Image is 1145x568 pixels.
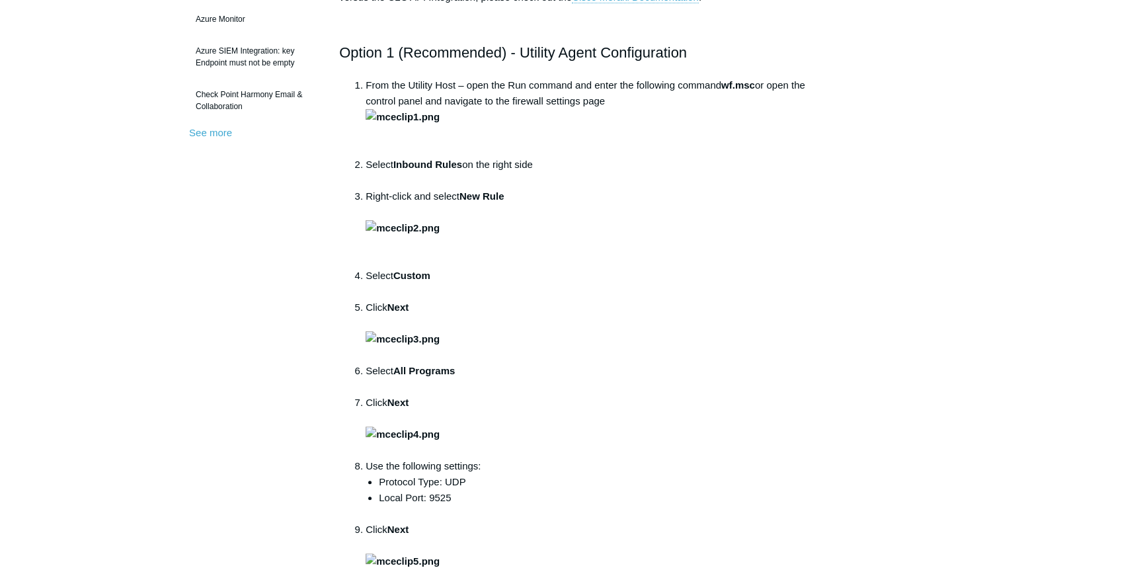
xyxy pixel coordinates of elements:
li: Local Port: 9525 [379,490,806,522]
a: Check Point Harmony Email & Collaboration [189,82,319,119]
li: Protocol Type: UDP [379,474,806,490]
img: mceclip1.png [366,109,440,125]
strong: All Programs [393,365,455,376]
li: From the Utility Host – open the Run command and enter the following command or open the control ... [366,77,806,157]
a: See more [189,127,232,138]
img: mceclip2.png [366,220,440,236]
li: Click [366,395,806,458]
li: Click [366,300,806,363]
li: Use the following settings: [366,458,806,522]
strong: Next [366,397,440,440]
img: mceclip3.png [366,331,440,347]
li: Right-click and select [366,188,806,268]
li: Select [366,363,806,395]
strong: Next [366,302,440,345]
a: Azure SIEM Integration: key Endpoint must not be empty [189,38,319,75]
strong: wf.msc [721,79,755,91]
li: Select [366,268,806,300]
strong: Next [366,524,440,567]
li: Select on the right side [366,157,806,188]
img: mceclip4.png [366,426,440,442]
strong: Custom [393,270,430,281]
h2: Option 1 (Recommended) - Utility Agent Configuration [339,41,806,64]
strong: Inbound Rules [393,159,462,170]
strong: New Rule [459,190,504,202]
a: Azure Monitor [189,7,319,32]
